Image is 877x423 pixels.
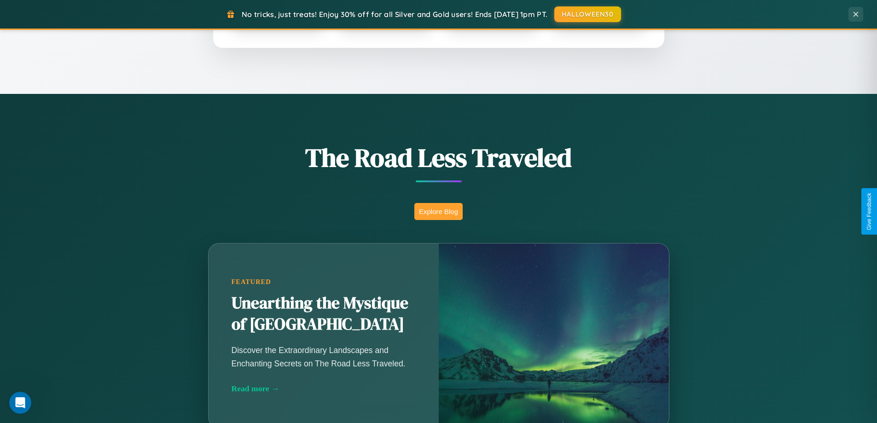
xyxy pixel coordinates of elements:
h2: Unearthing the Mystique of [GEOGRAPHIC_DATA] [232,293,416,335]
p: Discover the Extraordinary Landscapes and Enchanting Secrets on The Road Less Traveled. [232,344,416,370]
div: Read more → [232,384,416,394]
h1: The Road Less Traveled [163,140,715,175]
button: Explore Blog [414,203,463,220]
div: Give Feedback [866,193,872,230]
iframe: Intercom live chat [9,392,31,414]
span: No tricks, just treats! Enjoy 30% off for all Silver and Gold users! Ends [DATE] 1pm PT. [242,10,547,19]
button: HALLOWEEN30 [554,6,621,22]
div: Featured [232,278,416,286]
